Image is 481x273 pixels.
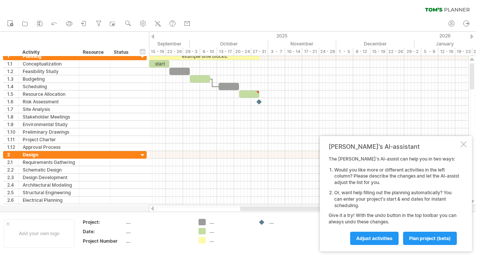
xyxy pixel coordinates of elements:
[23,98,75,105] div: Risk Assessment
[83,48,106,56] div: Resource
[403,232,457,245] a: plan project (beta)
[183,48,200,56] div: 29 - 3
[23,136,75,143] div: Project Charter
[4,219,74,248] div: Add your own logo
[7,189,19,196] div: 2.5
[23,113,75,120] div: Stakeholder Meetings
[126,228,189,235] div: ....
[23,197,75,204] div: Electrical Planning
[329,156,459,245] div: The [PERSON_NAME]'s AI-assist can help you in two ways: Give it a try! With the undo button in th...
[114,48,130,56] div: Status
[23,166,75,173] div: Schematic Design
[83,219,124,225] div: Project:
[7,151,19,158] div: 2
[23,174,75,181] div: Design Development
[7,83,19,90] div: 1.4
[23,159,75,166] div: Requirements Gathering
[7,128,19,136] div: 1.10
[234,48,251,56] div: 20 - 24
[353,48,370,56] div: 8 - 12
[268,40,336,48] div: November 2025
[334,190,459,209] li: Or, want help filling out the planning automatically? You can enter your project's start & end da...
[269,219,310,225] div: ....
[209,228,251,234] div: ....
[23,128,75,136] div: Preliminary Drawings
[7,53,19,60] div: 1
[268,48,285,56] div: 3 - 7
[7,144,19,151] div: 1.12
[23,75,75,83] div: Budgeting
[23,181,75,189] div: Architectural Modeling
[23,83,75,90] div: Scheduling
[166,48,183,56] div: 22 - 26
[190,40,268,48] div: October 2025
[23,151,75,158] div: Design
[350,232,399,245] a: Adjust activities
[336,40,414,48] div: December 2025
[149,53,260,60] div: example time blocks:
[251,48,268,56] div: 27 - 31
[409,236,451,241] span: plan project (beta)
[7,204,19,211] div: 2.7
[83,228,124,235] div: Date:
[7,166,19,173] div: 2.2
[23,53,75,60] div: Planning
[23,68,75,75] div: Feasibility Study
[319,48,336,56] div: 24 - 28
[23,90,75,98] div: Resource Allocation
[149,48,166,56] div: 15 - 19
[7,121,19,128] div: 1.9
[23,60,75,67] div: Conceptualization
[438,48,455,56] div: 12 - 16
[209,219,251,225] div: ....
[356,236,393,241] span: Adjust activities
[23,144,75,151] div: Approval Process
[115,40,190,48] div: September 2025
[149,60,169,67] div: start
[329,143,459,150] div: [PERSON_NAME]'s AI-assistant
[7,159,19,166] div: 2.1
[404,48,421,56] div: 29 - 2
[421,48,438,56] div: 5 - 9
[126,219,189,225] div: ....
[200,48,217,56] div: 6 - 10
[334,167,459,186] li: Would you like more or different activities in the left column? Please describe the changes and l...
[7,174,19,181] div: 2.3
[23,106,75,113] div: Site Analysis
[83,238,124,244] div: Project Number
[370,48,387,56] div: 15 - 19
[7,197,19,204] div: 2.6
[7,68,19,75] div: 1.2
[23,204,75,211] div: Plumbing Planning
[7,106,19,113] div: 1.7
[7,90,19,98] div: 1.5
[23,189,75,196] div: Structural Engineering
[7,75,19,83] div: 1.3
[285,48,302,56] div: 10 - 14
[22,48,75,56] div: Activity
[7,181,19,189] div: 2.4
[7,113,19,120] div: 1.8
[217,48,234,56] div: 13 - 17
[209,237,251,243] div: ....
[302,48,319,56] div: 17 - 21
[7,98,19,105] div: 1.6
[126,238,189,244] div: ....
[455,48,472,56] div: 19 - 23
[336,48,353,56] div: 1 - 5
[387,48,404,56] div: 22 - 26
[23,121,75,128] div: Environmental Study
[7,136,19,143] div: 1.11
[7,60,19,67] div: 1.1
